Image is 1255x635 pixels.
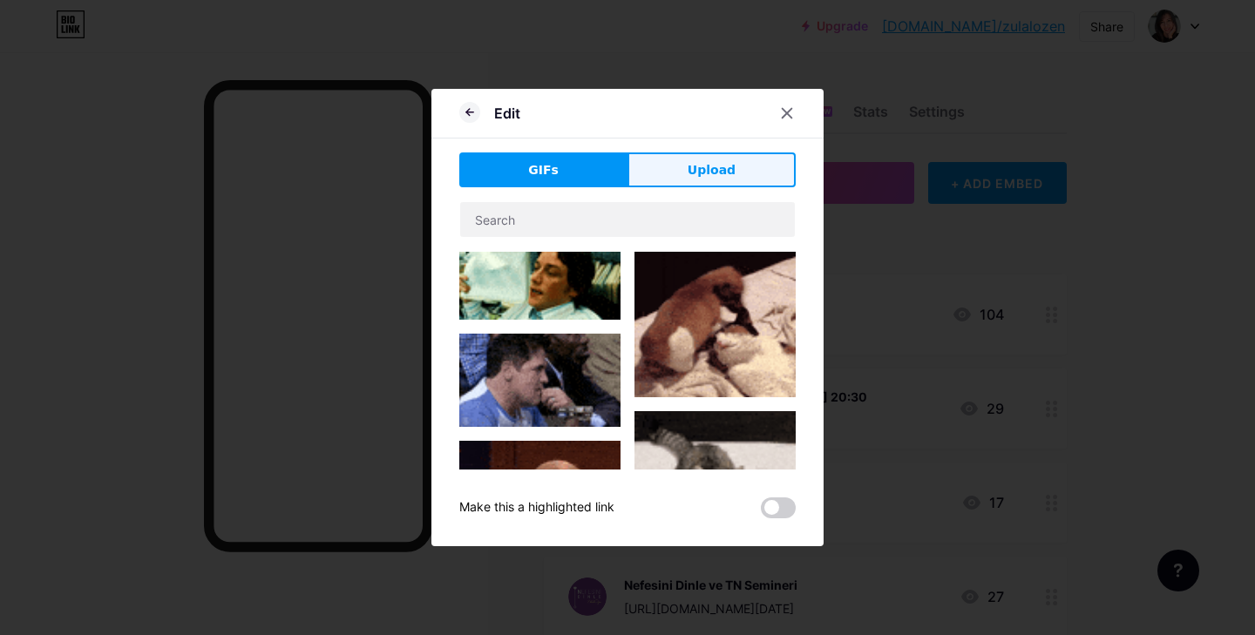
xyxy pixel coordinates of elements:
[528,161,559,179] span: GIFs
[460,202,795,237] input: Search
[459,152,627,187] button: GIFs
[459,441,621,605] img: Gihpy
[688,161,736,179] span: Upload
[634,252,796,397] img: Gihpy
[634,411,796,612] img: Gihpy
[459,252,621,320] img: Gihpy
[459,334,621,427] img: Gihpy
[459,497,614,518] div: Make this a highlighted link
[627,152,796,187] button: Upload
[494,103,520,124] div: Edit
